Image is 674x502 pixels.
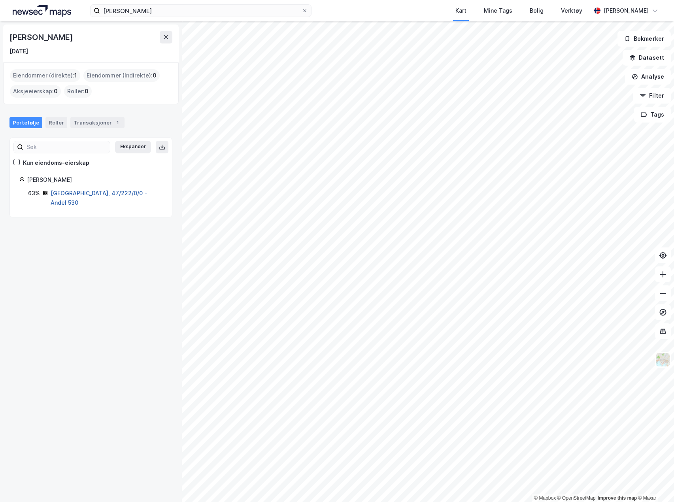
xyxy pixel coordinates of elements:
[655,352,670,367] img: Z
[27,175,162,185] div: [PERSON_NAME]
[9,47,28,56] div: [DATE]
[484,6,512,15] div: Mine Tags
[115,141,151,153] button: Ekspander
[604,6,649,15] div: [PERSON_NAME]
[10,69,80,82] div: Eiendommer (direkte) :
[9,31,74,43] div: [PERSON_NAME]
[557,495,596,501] a: OpenStreetMap
[54,87,58,96] span: 0
[100,5,302,17] input: Søk på adresse, matrikkel, gårdeiere, leietakere eller personer
[623,50,671,66] button: Datasett
[113,119,121,126] div: 1
[83,69,160,82] div: Eiendommer (Indirekte) :
[9,117,42,128] div: Portefølje
[634,107,671,123] button: Tags
[51,190,147,206] a: [GEOGRAPHIC_DATA], 47/222/0/0 - Andel 530
[45,117,67,128] div: Roller
[617,31,671,47] button: Bokmerker
[634,464,674,502] div: Kontrollprogram for chat
[28,189,40,198] div: 63%
[534,495,556,501] a: Mapbox
[13,5,71,17] img: logo.a4113a55bc3d86da70a041830d287a7e.svg
[598,495,637,501] a: Improve this map
[10,85,61,98] div: Aksjeeierskap :
[23,141,110,153] input: Søk
[530,6,544,15] div: Bolig
[153,71,157,80] span: 0
[561,6,582,15] div: Verktøy
[64,85,92,98] div: Roller :
[633,88,671,104] button: Filter
[85,87,89,96] span: 0
[23,158,89,168] div: Kun eiendoms-eierskap
[455,6,466,15] div: Kart
[625,69,671,85] button: Analyse
[634,464,674,502] iframe: Chat Widget
[74,71,77,80] span: 1
[70,117,125,128] div: Transaksjoner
